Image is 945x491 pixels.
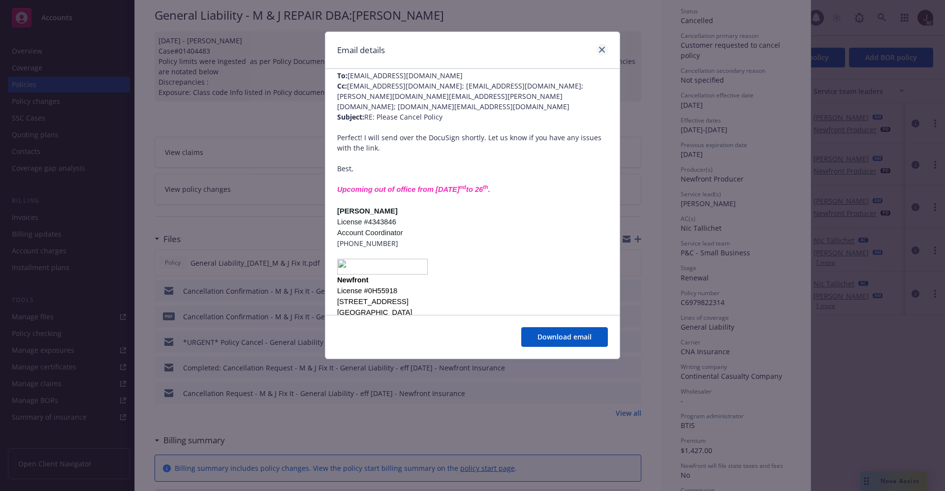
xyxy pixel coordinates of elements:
[337,276,369,284] span: Newfront
[337,308,412,316] span: [GEOGRAPHIC_DATA]
[337,287,397,295] span: License #0H55918
[337,298,409,306] span: [STREET_ADDRESS]
[521,327,608,347] button: Download email
[537,332,592,341] span: Download email
[337,259,428,275] img: 2a642c83-c33b-48bc-a901-dd3c7f593112@Image_0_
